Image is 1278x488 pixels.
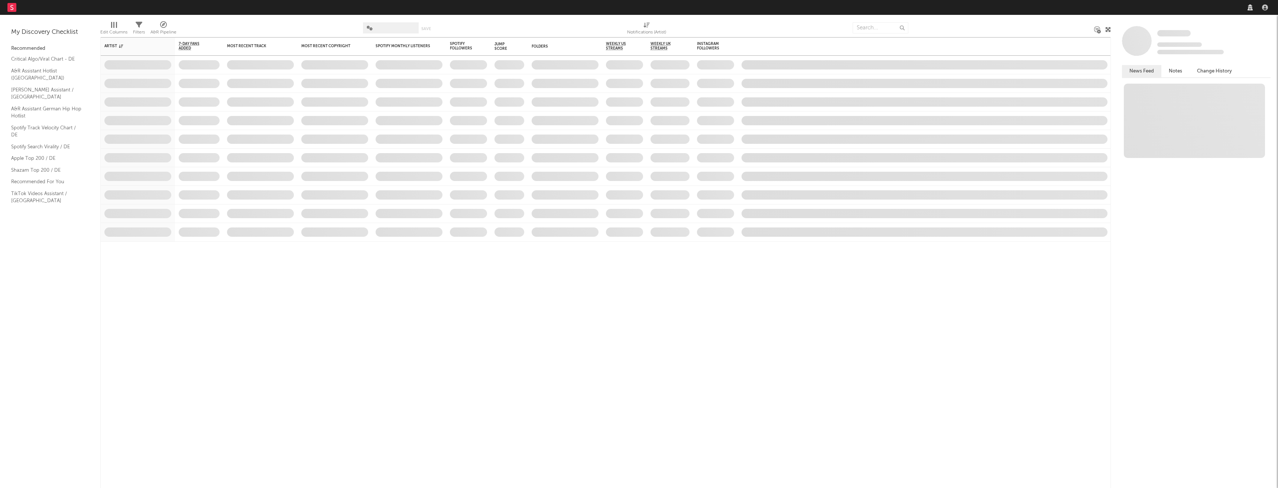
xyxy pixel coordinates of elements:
[301,44,357,48] div: Most Recent Copyright
[179,42,208,51] span: 7-Day Fans Added
[100,28,127,37] div: Edit Columns
[150,19,176,40] div: A&R Pipeline
[11,28,89,37] div: My Discovery Checklist
[11,124,82,139] a: Spotify Track Velocity Chart / DE
[697,42,723,51] div: Instagram Followers
[606,42,632,51] span: Weekly US Streams
[11,86,82,101] a: [PERSON_NAME] Assistant / [GEOGRAPHIC_DATA]
[133,19,145,40] div: Filters
[450,42,476,51] div: Spotify Followers
[11,166,82,174] a: Shazam Top 200 / DE
[1122,65,1161,77] button: News Feed
[627,28,666,37] div: Notifications (Artist)
[150,28,176,37] div: A&R Pipeline
[100,19,127,40] div: Edit Columns
[11,154,82,162] a: Apple Top 200 / DE
[1157,50,1224,54] span: 0 fans last week
[1157,30,1191,36] span: Some Artist
[1161,65,1190,77] button: Notes
[651,42,678,51] span: Weekly UK Streams
[376,44,431,48] div: Spotify Monthly Listeners
[11,178,82,186] a: Recommended For You
[11,105,82,120] a: A&R Assistant German Hip Hop Hotlist
[11,190,82,205] a: TikTok Videos Assistant / [GEOGRAPHIC_DATA]
[1157,30,1191,37] a: Some Artist
[11,55,82,63] a: Critical Algo/Viral Chart - DE
[227,44,283,48] div: Most Recent Track
[421,27,431,31] button: Save
[11,44,89,53] div: Recommended
[494,42,513,51] div: Jump Score
[1190,65,1239,77] button: Change History
[532,44,587,49] div: Folders
[627,19,666,40] div: Notifications (Artist)
[1157,42,1202,47] span: Tracking Since: [DATE]
[133,28,145,37] div: Filters
[11,143,82,151] a: Spotify Search Virality / DE
[853,22,908,33] input: Search...
[11,67,82,82] a: A&R Assistant Hotlist ([GEOGRAPHIC_DATA])
[104,44,160,48] div: Artist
